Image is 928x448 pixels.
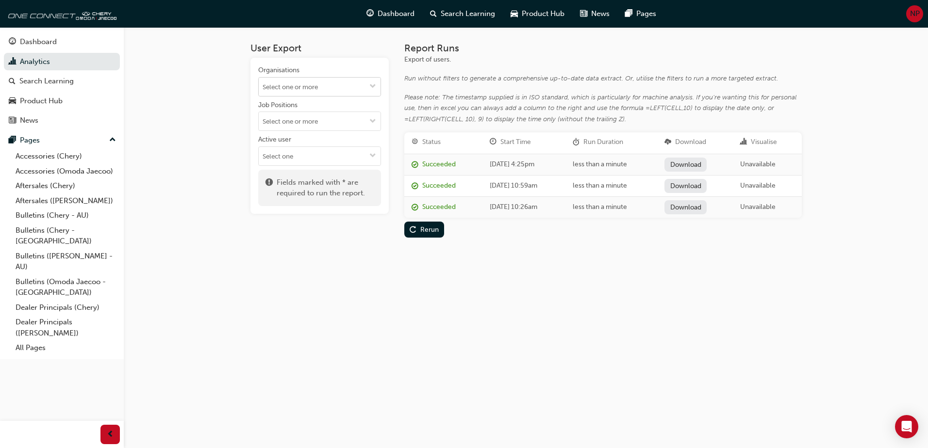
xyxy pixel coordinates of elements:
[369,152,376,160] span: down-icon
[4,31,120,131] button: DashboardAnalyticsSearch LearningProduct HubNews
[580,8,587,20] span: news-icon
[591,8,610,19] span: News
[412,182,418,191] span: report_succeeded-icon
[906,5,923,22] button: NP
[751,137,777,148] div: Visualise
[740,181,776,190] span: Unavailable
[500,137,531,148] div: Start Time
[583,137,623,148] div: Run Duration
[258,100,298,110] div: Job Positions
[625,8,632,20] span: pages-icon
[522,8,564,19] span: Product Hub
[4,92,120,110] a: Product Hub
[12,340,120,355] a: All Pages
[12,149,120,164] a: Accessories (Chery)
[664,179,707,193] a: Download
[20,36,57,48] div: Dashboard
[420,225,439,234] div: Rerun
[490,180,558,192] div: [DATE] 10:59am
[664,158,707,172] a: Download
[258,65,299,75] div: Organisations
[910,8,920,19] span: NP
[4,53,120,71] a: Analytics
[366,8,374,20] span: guage-icon
[12,315,120,340] a: Dealer Principals ([PERSON_NAME])
[258,135,291,144] div: Active user
[9,116,16,125] span: news-icon
[9,136,16,145] span: pages-icon
[441,8,495,19] span: Search Learning
[107,429,114,441] span: prev-icon
[12,274,120,300] a: Bulletins (Omoda Jaecoo - [GEOGRAPHIC_DATA])
[573,138,580,146] span: duration-icon
[740,203,776,211] span: Unavailable
[4,112,120,129] a: News
[422,4,503,24] a: search-iconSearch Learning
[573,180,650,192] div: less than a minute
[490,138,497,146] span: clock-icon
[12,249,120,274] a: Bulletins ([PERSON_NAME] - AU)
[259,147,381,165] input: Active usertoggle menu
[369,118,376,126] span: down-icon
[250,43,389,54] h3: User Export
[359,4,422,24] a: guage-iconDashboard
[422,159,456,170] div: Succeeded
[5,4,116,23] img: oneconnect
[490,202,558,213] div: [DATE] 10:26am
[19,76,74,87] div: Search Learning
[511,8,518,20] span: car-icon
[109,134,116,146] span: up-icon
[617,4,664,24] a: pages-iconPages
[4,131,120,149] button: Pages
[365,78,381,96] button: toggle menu
[664,200,707,214] a: Download
[277,177,374,199] span: Fields marked with * are required to run the report.
[9,77,16,86] span: search-icon
[404,43,802,54] h3: Report Runs
[259,112,381,130] input: Job Positionstoggle menu
[404,73,802,84] div: Run without filters to generate a comprehensive up-to-date data extract. Or, utilise the filters ...
[9,58,16,66] span: chart-icon
[422,202,456,213] div: Succeeded
[503,4,572,24] a: car-iconProduct Hub
[378,8,414,19] span: Dashboard
[365,112,381,130] button: toggle menu
[740,138,747,146] span: chart-icon
[572,4,617,24] a: news-iconNews
[12,178,120,193] a: Aftersales (Chery)
[404,222,445,238] button: Rerun
[573,159,650,170] div: less than a minute
[895,415,918,438] div: Open Intercom Messenger
[12,300,120,315] a: Dealer Principals (Chery)
[404,92,802,125] div: Please note: The timestamp supplied is in ISO standard, which is particularly for machine analysi...
[412,161,418,169] span: report_succeeded-icon
[12,208,120,223] a: Bulletins (Chery - AU)
[740,160,776,168] span: Unavailable
[12,223,120,249] a: Bulletins (Chery - [GEOGRAPHIC_DATA])
[4,72,120,90] a: Search Learning
[490,159,558,170] div: [DATE] 4:25pm
[369,83,376,91] span: down-icon
[12,164,120,179] a: Accessories (Omoda Jaecoo)
[365,147,381,165] button: toggle menu
[20,135,40,146] div: Pages
[265,177,273,199] span: exclaim-icon
[412,138,418,146] span: target-icon
[20,96,63,107] div: Product Hub
[675,137,706,148] div: Download
[664,138,671,146] span: download-icon
[404,55,451,64] span: Export of users.
[12,193,120,208] a: Aftersales ([PERSON_NAME])
[20,115,38,126] div: News
[9,97,16,106] span: car-icon
[430,8,437,20] span: search-icon
[422,180,456,192] div: Succeeded
[422,137,441,148] div: Status
[4,33,120,51] a: Dashboard
[410,226,416,235] span: replay-icon
[636,8,656,19] span: Pages
[412,204,418,212] span: report_succeeded-icon
[259,78,381,96] input: Organisationstoggle menu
